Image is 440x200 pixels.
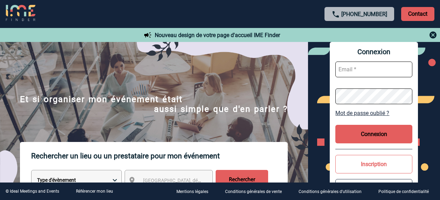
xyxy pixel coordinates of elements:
[176,190,208,194] p: Mentions légales
[341,11,387,17] a: [PHONE_NUMBER]
[335,125,412,143] button: Connexion
[6,189,59,194] div: © Ideal Meetings and Events
[331,10,340,19] img: call-24-px.png
[378,190,429,194] p: Politique de confidentialité
[225,190,282,194] p: Conditions générales de vente
[31,142,288,170] p: Rechercher un lieu ou un prestataire pour mon événement
[76,189,113,194] a: Référencer mon lieu
[335,110,412,116] a: Mot de passe oublié ?
[299,190,362,194] p: Conditions générales d'utilisation
[335,155,412,173] button: Inscription
[335,62,412,77] input: Email *
[216,170,268,190] input: Rechercher
[335,48,412,56] span: Connexion
[373,188,440,195] a: Politique de confidentialité
[143,178,240,183] span: [GEOGRAPHIC_DATA], département, région...
[219,188,293,195] a: Conditions générales de vente
[335,179,412,198] button: Référencer mon lieu
[171,188,219,195] a: Mentions légales
[293,188,373,195] a: Conditions générales d'utilisation
[401,7,434,21] p: Contact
